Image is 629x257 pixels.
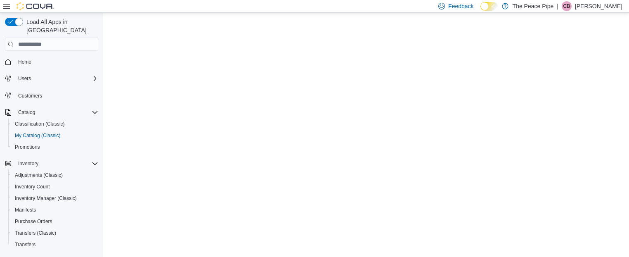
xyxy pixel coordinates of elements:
[15,195,77,202] span: Inventory Manager (Classic)
[18,75,31,82] span: Users
[12,131,64,140] a: My Catalog (Classic)
[8,141,102,153] button: Promotions
[8,169,102,181] button: Adjustments (Classic)
[15,107,38,117] button: Catalog
[15,230,56,236] span: Transfers (Classic)
[15,241,35,248] span: Transfers
[15,132,61,139] span: My Catalog (Classic)
[12,131,98,140] span: My Catalog (Classic)
[15,90,98,100] span: Customers
[12,193,80,203] a: Inventory Manager (Classic)
[513,1,554,11] p: The Peace Pipe
[8,216,102,227] button: Purchase Orders
[15,57,35,67] a: Home
[448,2,473,10] span: Feedback
[15,144,40,150] span: Promotions
[2,73,102,84] button: Users
[8,118,102,130] button: Classification (Classic)
[18,93,42,99] span: Customers
[2,158,102,169] button: Inventory
[12,205,39,215] a: Manifests
[12,240,98,250] span: Transfers
[15,57,98,67] span: Home
[2,107,102,118] button: Catalog
[15,207,36,213] span: Manifests
[12,217,98,226] span: Purchase Orders
[12,228,98,238] span: Transfers (Classic)
[15,91,45,101] a: Customers
[12,142,43,152] a: Promotions
[18,59,31,65] span: Home
[8,227,102,239] button: Transfers (Classic)
[8,193,102,204] button: Inventory Manager (Classic)
[15,121,65,127] span: Classification (Classic)
[562,1,572,11] div: Chelsea Birnie
[12,205,98,215] span: Manifests
[12,170,66,180] a: Adjustments (Classic)
[12,119,68,129] a: Classification (Classic)
[12,170,98,180] span: Adjustments (Classic)
[12,182,98,192] span: Inventory Count
[15,172,63,178] span: Adjustments (Classic)
[12,142,98,152] span: Promotions
[12,228,59,238] a: Transfers (Classic)
[18,160,38,167] span: Inventory
[8,239,102,250] button: Transfers
[557,1,558,11] p: |
[12,119,98,129] span: Classification (Classic)
[575,1,622,11] p: [PERSON_NAME]
[8,130,102,141] button: My Catalog (Classic)
[15,159,42,169] button: Inventory
[2,89,102,101] button: Customers
[15,218,52,225] span: Purchase Orders
[563,1,570,11] span: CB
[12,240,39,250] a: Transfers
[15,74,34,83] button: Users
[17,2,54,10] img: Cova
[2,56,102,68] button: Home
[18,109,35,116] span: Catalog
[480,2,498,11] input: Dark Mode
[8,181,102,193] button: Inventory Count
[23,18,98,34] span: Load All Apps in [GEOGRAPHIC_DATA]
[15,159,98,169] span: Inventory
[15,183,50,190] span: Inventory Count
[12,193,98,203] span: Inventory Manager (Classic)
[12,217,56,226] a: Purchase Orders
[8,204,102,216] button: Manifests
[12,182,53,192] a: Inventory Count
[15,107,98,117] span: Catalog
[15,74,98,83] span: Users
